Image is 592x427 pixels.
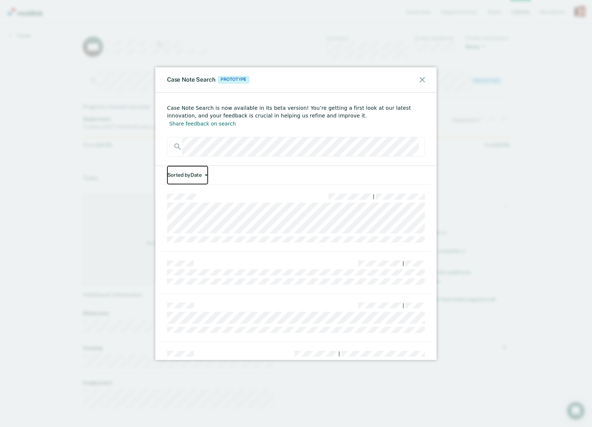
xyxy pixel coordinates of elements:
div: Case Note Search [167,76,251,83]
button: Share feedback on search [167,120,238,128]
div: Case Note Search is now available in its beta version! You’re getting a first look at our latest ... [167,104,425,128]
div: | [338,351,340,357]
div: | [373,194,374,200]
div: | [403,261,404,267]
button: Sorted byDate [167,166,208,184]
span: Prototype [218,76,249,83]
div: | [403,303,404,309]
